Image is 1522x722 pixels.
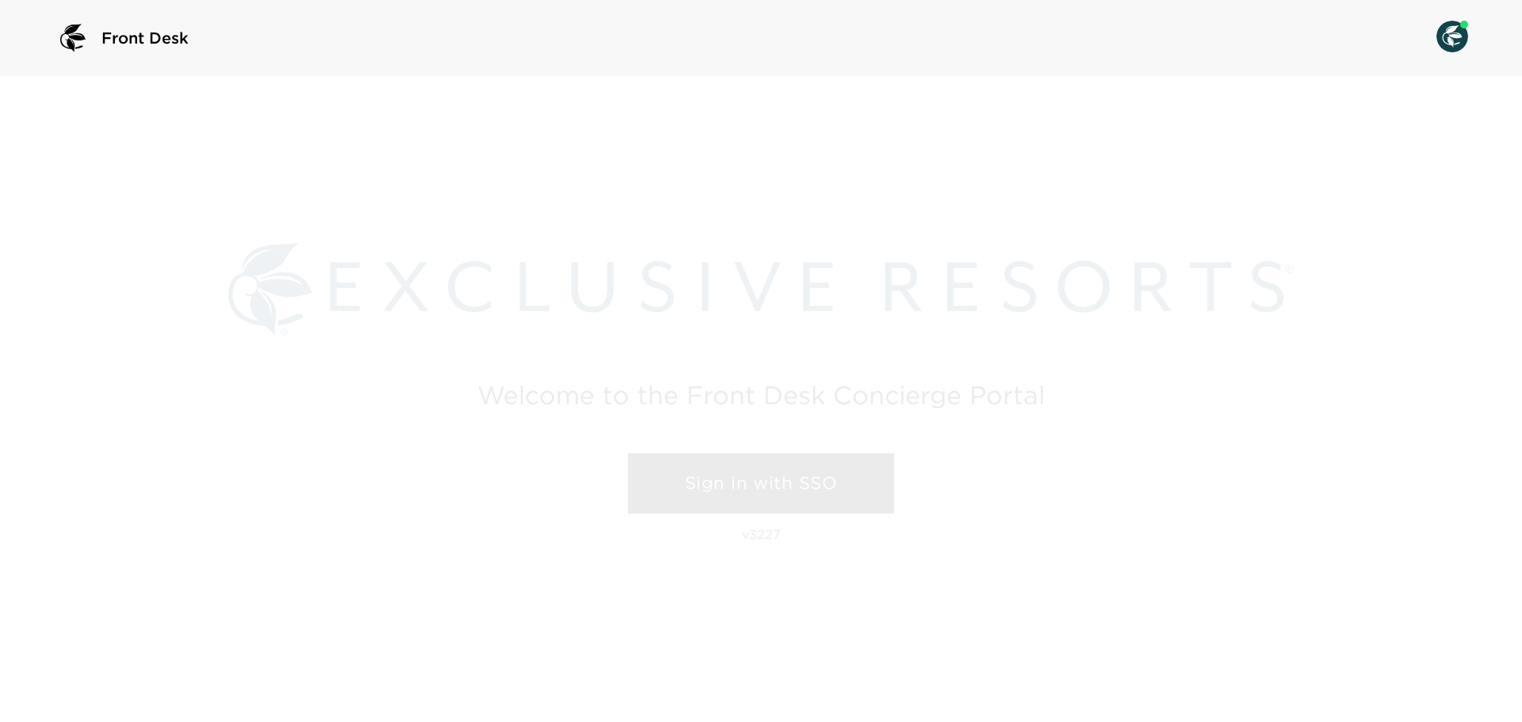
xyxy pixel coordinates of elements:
[1436,21,1468,52] img: User
[742,526,781,542] p: v3227
[101,27,189,49] span: Front Desk
[628,453,894,514] a: Sign in with SSO
[477,383,1045,407] h2: Welcome to the Front Desk Concierge Portal
[228,243,1294,336] img: Exclusive Resorts logo
[54,19,92,57] img: logo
